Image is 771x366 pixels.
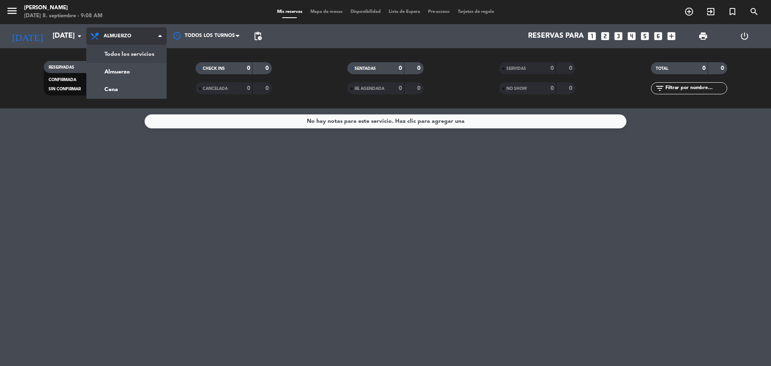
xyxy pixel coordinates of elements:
span: print [698,31,708,41]
span: CHECK INS [203,67,225,71]
div: LOG OUT [724,24,765,48]
span: CANCELADA [203,87,228,91]
span: Mapa de mesas [306,10,347,14]
span: RESERVADAS [49,65,74,69]
i: search [749,7,759,16]
span: Pre-acceso [424,10,454,14]
button: menu [6,5,18,20]
strong: 0 [551,85,554,91]
div: [DATE] 8. septiembre - 9:08 AM [24,12,102,20]
i: turned_in_not [728,7,737,16]
span: TOTAL [656,67,668,71]
i: power_settings_new [740,31,749,41]
a: Todos los servicios [87,45,166,63]
i: looks_5 [640,31,650,41]
span: Tarjetas de regalo [454,10,498,14]
i: looks_6 [653,31,663,41]
span: SIN CONFIRMAR [49,87,81,91]
i: filter_list [655,83,665,93]
i: add_circle_outline [684,7,694,16]
span: SERVIDAS [506,67,526,71]
strong: 0 [247,65,250,71]
span: RE AGENDADA [355,87,384,91]
i: arrow_drop_down [75,31,84,41]
strong: 0 [399,65,402,71]
div: [PERSON_NAME] [24,4,102,12]
strong: 0 [569,85,574,91]
strong: 0 [247,85,250,91]
span: Mis reservas [273,10,306,14]
span: NO SHOW [506,87,527,91]
strong: 0 [569,65,574,71]
span: Reservas para [528,32,584,40]
strong: 0 [399,85,402,91]
span: pending_actions [253,31,263,41]
strong: 0 [265,85,270,91]
i: looks_one [587,31,597,41]
strong: 0 [417,85,422,91]
span: CONFIRMADA [49,78,76,82]
strong: 0 [551,65,554,71]
strong: 0 [702,65,706,71]
i: looks_3 [613,31,624,41]
a: Cena [87,81,166,98]
a: Almuerzo [87,63,166,81]
i: menu [6,5,18,17]
strong: 0 [721,65,726,71]
i: looks_two [600,31,610,41]
input: Filtrar por nombre... [665,84,727,93]
div: No hay notas para este servicio. Haz clic para agregar una [307,117,465,126]
i: looks_4 [626,31,637,41]
span: Disponibilidad [347,10,385,14]
i: [DATE] [6,27,49,45]
i: add_box [666,31,677,41]
i: exit_to_app [706,7,716,16]
strong: 0 [265,65,270,71]
span: Lista de Espera [385,10,424,14]
strong: 0 [417,65,422,71]
span: Almuerzo [104,33,131,39]
span: SENTADAS [355,67,376,71]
